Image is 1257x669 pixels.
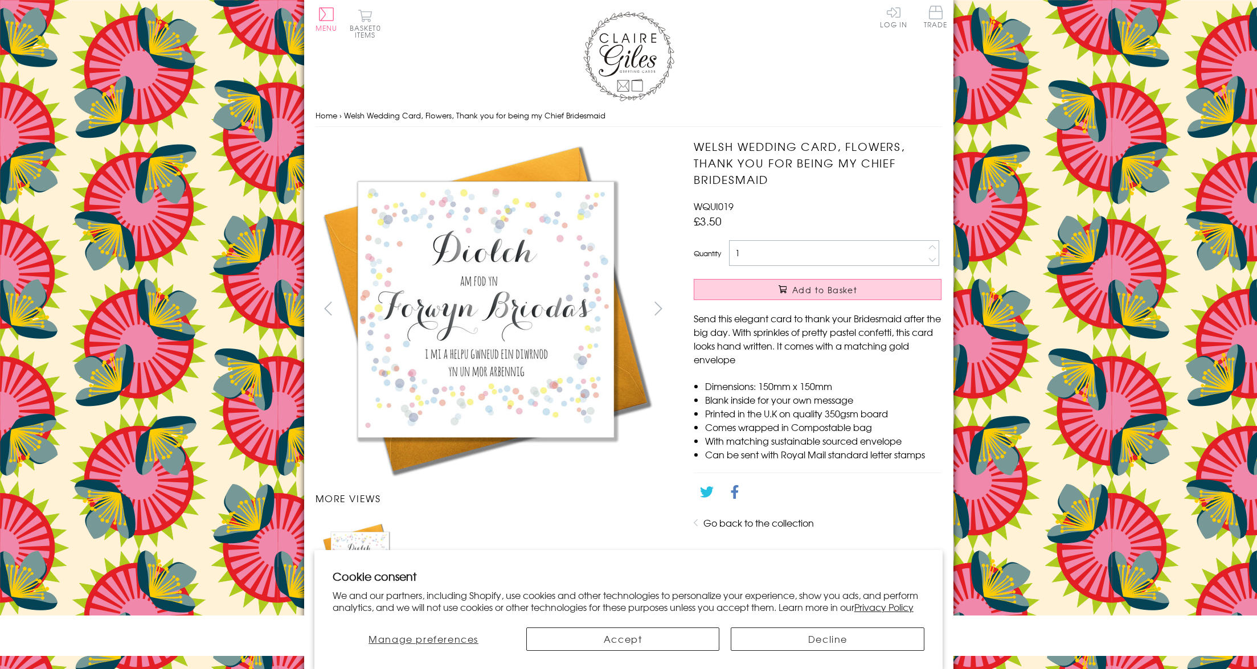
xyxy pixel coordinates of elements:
[333,589,925,613] p: We and our partners, including Shopify, use cookies and other technologies to personalize your ex...
[316,516,404,605] li: Carousel Page 1 (Current Slide)
[448,530,449,531] img: Welsh Wedding Card, Flowers, Thank you for being my Chief Bridesmaid
[316,7,338,31] button: Menu
[694,213,722,229] span: £3.50
[694,279,941,300] button: Add to Basket
[583,11,674,101] img: Claire Giles Greetings Cards
[694,248,721,258] label: Quantity
[694,138,941,187] h1: Welsh Wedding Card, Flowers, Thank you for being my Chief Bridesmaid
[924,6,948,28] span: Trade
[705,420,941,434] li: Comes wrapped in Compostable bag
[355,23,381,40] span: 0 items
[350,9,381,38] button: Basket0 items
[404,516,493,605] li: Carousel Page 2
[705,407,941,420] li: Printed in the U.K on quality 350gsm board
[368,632,478,646] span: Manage preferences
[333,627,515,651] button: Manage preferences
[731,627,924,651] button: Decline
[705,434,941,448] li: With matching sustainable sourced envelope
[526,627,720,651] button: Accept
[321,522,399,600] img: Welsh Wedding Card, Flowers, Thank you for being my Chief Bridesmaid
[924,6,948,30] a: Trade
[705,393,941,407] li: Blank inside for your own message
[694,199,734,213] span: WQUI019
[316,516,672,605] ul: Carousel Pagination
[703,516,814,530] a: Go back to the collection
[705,448,941,461] li: Can be sent with Royal Mail standard letter stamps
[854,600,914,614] a: Privacy Policy
[316,23,338,33] span: Menu
[316,138,657,480] img: Welsh Wedding Card, Flowers, Thank you for being my Chief Bridesmaid
[880,6,907,28] a: Log In
[792,284,857,295] span: Add to Basket
[705,379,941,393] li: Dimensions: 150mm x 150mm
[316,104,942,128] nav: breadcrumbs
[645,295,671,321] button: next
[339,110,342,121] span: ›
[694,311,941,366] p: Send this elegant card to thank your Bridesmaid after the big day. With sprinkles of pretty paste...
[316,491,672,505] h3: More views
[316,295,341,321] button: prev
[316,110,337,121] a: Home
[333,568,925,584] h2: Cookie consent
[344,110,605,121] span: Welsh Wedding Card, Flowers, Thank you for being my Chief Bridesmaid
